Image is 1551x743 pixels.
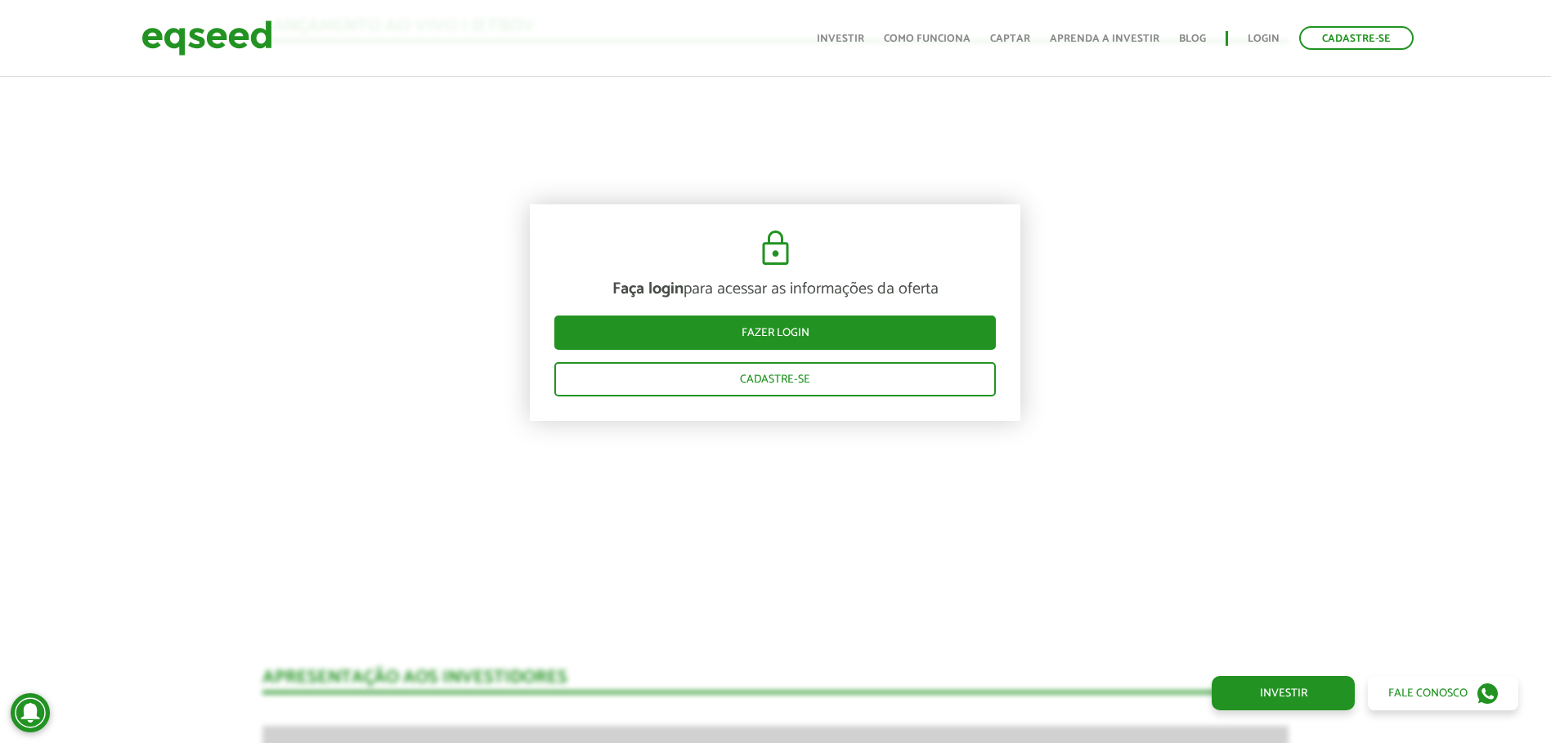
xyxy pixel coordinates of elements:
a: Cadastre-se [1299,26,1414,50]
a: Investir [1212,676,1355,710]
img: cadeado.svg [755,229,796,268]
a: Blog [1179,34,1206,44]
a: Cadastre-se [554,362,996,396]
strong: Faça login [612,275,684,302]
a: Fazer login [554,316,996,350]
p: para acessar as informações da oferta [554,280,996,299]
a: Login [1248,34,1280,44]
a: Aprenda a investir [1050,34,1159,44]
a: Investir [817,34,864,44]
img: EqSeed [141,16,272,60]
a: Como funciona [884,34,970,44]
a: Captar [990,34,1030,44]
a: Fale conosco [1368,676,1518,710]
